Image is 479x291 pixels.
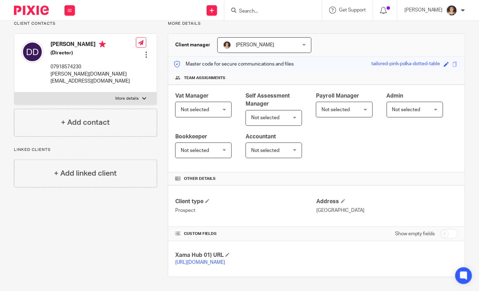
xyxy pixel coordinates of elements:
[184,75,225,81] span: Team assignments
[175,231,316,237] h4: CUSTOM FIELDS
[175,198,316,205] h4: Client type
[387,93,403,99] span: Admin
[395,230,435,237] label: Show empty fields
[238,8,301,15] input: Search
[317,207,458,214] p: [GEOGRAPHIC_DATA]
[339,8,366,13] span: Get Support
[51,49,136,56] h5: (Director)
[175,260,225,265] a: [URL][DOMAIN_NAME]
[175,93,209,99] span: Vat Manager
[14,147,157,153] p: Linked clients
[14,6,49,15] img: Pixie
[246,134,276,139] span: Accountant
[392,107,420,112] span: Not selected
[14,21,157,26] p: Client contacts
[316,93,359,99] span: Payroll Manager
[61,117,110,128] h4: + Add contact
[51,71,136,85] p: [PERSON_NAME][DOMAIN_NAME][EMAIL_ADDRESS][DOMAIN_NAME]
[251,115,279,120] span: Not selected
[181,107,209,112] span: Not selected
[99,41,106,48] i: Primary
[21,41,44,63] img: svg%3E
[404,7,443,14] p: [PERSON_NAME]
[175,207,316,214] p: Prospect
[317,198,458,205] h4: Address
[251,148,279,153] span: Not selected
[371,60,440,68] div: tailored-pink-polka-dotted-table
[173,61,294,68] p: Master code for secure communications and files
[446,5,457,16] img: 324535E6-56EA-408B-A48B-13C02EA99B5D.jpeg
[54,168,117,179] h4: + Add linked client
[236,43,274,47] span: [PERSON_NAME]
[246,93,290,107] span: Self Assessment Manager
[51,41,136,49] h4: [PERSON_NAME]
[184,176,216,182] span: Other details
[181,148,209,153] span: Not selected
[175,134,207,139] span: Bookkeeper
[322,107,350,112] span: Not selected
[175,41,210,48] h3: Client manager
[223,41,231,49] img: 324535E6-56EA-408B-A48B-13C02EA99B5D.jpeg
[115,96,139,101] p: More details
[51,63,136,70] p: 07918574230
[175,252,316,259] h4: Xama Hub 01) URL
[168,21,465,26] p: More details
